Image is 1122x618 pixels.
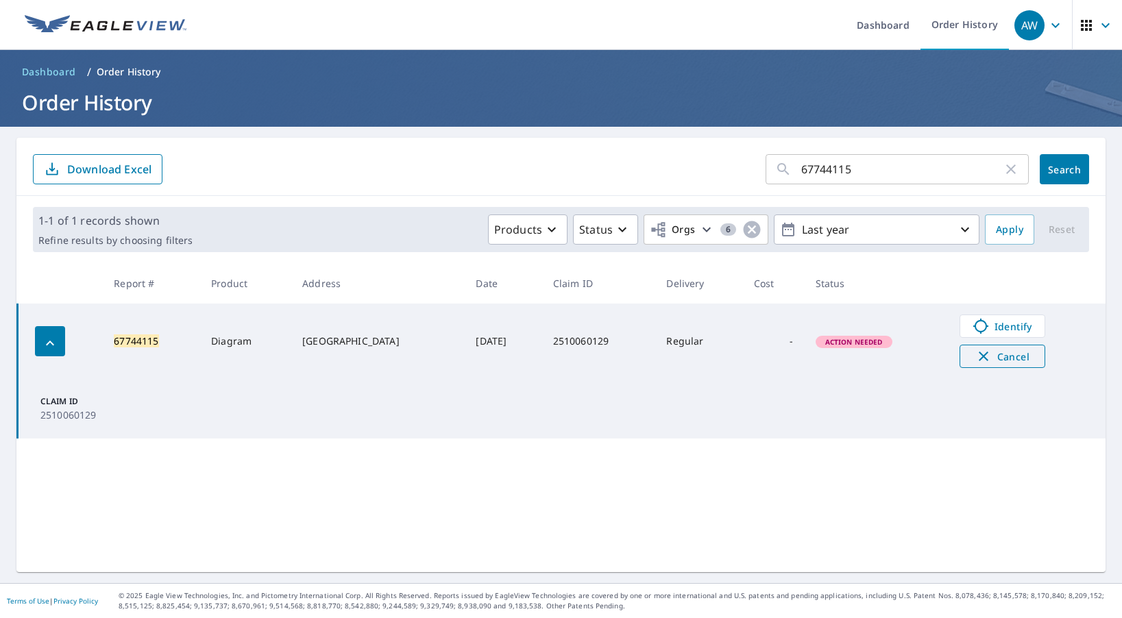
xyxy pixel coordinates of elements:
[817,337,891,347] span: Action Needed
[960,314,1045,338] a: Identify
[22,65,76,79] span: Dashboard
[16,61,82,83] a: Dashboard
[655,263,742,304] th: Delivery
[40,395,117,408] p: Claim ID
[743,304,805,379] td: -
[1040,154,1089,184] button: Search
[968,318,1036,334] span: Identify
[119,591,1115,611] p: © 2025 Eagle View Technologies, Inc. and Pictometry International Corp. All Rights Reserved. Repo...
[720,225,736,234] span: 6
[542,304,656,379] td: 2510060129
[960,345,1045,368] button: Cancel
[579,221,613,238] p: Status
[67,162,151,177] p: Download Excel
[25,15,186,36] img: EV Logo
[774,214,979,245] button: Last year
[985,214,1034,245] button: Apply
[655,304,742,379] td: Regular
[494,221,542,238] p: Products
[53,596,98,606] a: Privacy Policy
[644,214,768,245] button: Orgs6
[38,212,193,229] p: 1-1 of 1 records shown
[291,263,465,304] th: Address
[974,348,1031,364] span: Cancel
[302,334,454,348] div: [GEOGRAPHIC_DATA]
[465,263,541,304] th: Date
[103,263,200,304] th: Report #
[805,263,949,304] th: Status
[16,88,1106,116] h1: Order History
[650,221,696,238] span: Orgs
[97,65,161,79] p: Order History
[40,408,117,422] p: 2510060129
[7,596,49,606] a: Terms of Use
[114,334,158,347] mark: 67744115
[796,218,957,242] p: Last year
[200,263,291,304] th: Product
[542,263,656,304] th: Claim ID
[7,597,98,605] p: |
[38,234,193,247] p: Refine results by choosing filters
[996,221,1023,238] span: Apply
[200,304,291,379] td: Diagram
[33,154,162,184] button: Download Excel
[1051,163,1078,176] span: Search
[1014,10,1045,40] div: AW
[801,150,1003,188] input: Address, Report #, Claim ID, etc.
[573,214,638,245] button: Status
[16,61,1106,83] nav: breadcrumb
[743,263,805,304] th: Cost
[488,214,568,245] button: Products
[465,304,541,379] td: [DATE]
[87,64,91,80] li: /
